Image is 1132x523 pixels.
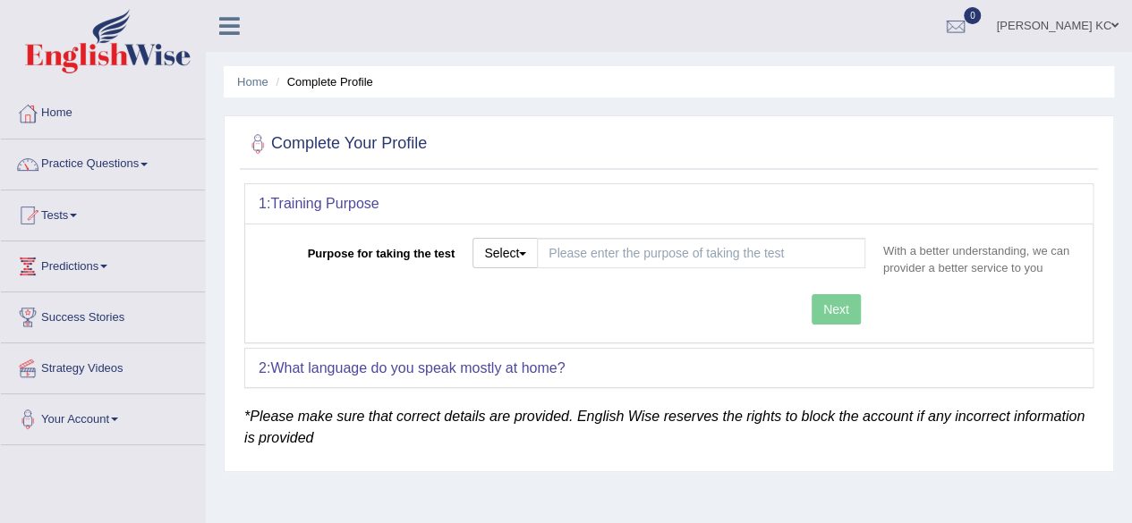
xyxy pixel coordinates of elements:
[874,242,1079,276] p: With a better understanding, we can provider a better service to you
[244,409,1085,445] em: *Please make sure that correct details are provided. English Wise reserves the rights to block th...
[1,139,205,184] a: Practice Questions
[1,292,205,337] a: Success Stories
[1,89,205,133] a: Home
[259,238,464,262] label: Purpose for taking the test
[964,7,982,24] span: 0
[1,190,205,235] a: Tests
[237,75,268,89] a: Home
[244,131,427,157] h2: Complete Your Profile
[537,238,865,268] input: Please enter the purpose of taking the test
[270,196,379,211] b: Training Purpose
[271,73,372,90] li: Complete Profile
[1,343,205,388] a: Strategy Videos
[1,241,205,286] a: Predictions
[245,184,1093,224] div: 1:
[472,238,538,268] button: Select
[245,349,1093,388] div: 2:
[1,394,205,439] a: Your Account
[270,360,565,375] b: What language do you speak mostly at home?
